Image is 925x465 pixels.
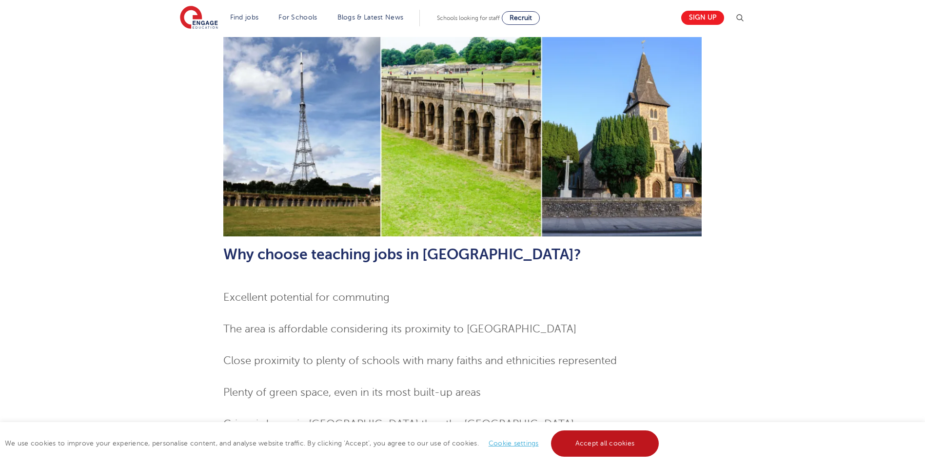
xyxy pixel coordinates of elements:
[180,6,218,30] img: Engage Education
[278,14,317,21] a: For Schools
[223,291,390,303] span: Excellent potential for commuting
[223,387,481,398] span: Plenty of green space, even in its most built-up areas
[230,14,259,21] a: Find jobs
[502,11,540,25] a: Recruit
[510,14,532,21] span: Recruit
[223,323,576,335] span: The area is affordable considering its proximity to [GEOGRAPHIC_DATA]
[681,11,724,25] a: Sign up
[551,430,659,457] a: Accept all cookies
[223,246,581,263] span: Why choose teaching jobs in [GEOGRAPHIC_DATA]?
[223,418,615,430] span: Crime is lower in [GEOGRAPHIC_DATA] than the [GEOGRAPHIC_DATA] average
[337,14,404,21] a: Blogs & Latest News
[437,15,500,21] span: Schools looking for staff
[223,355,617,367] span: Close proximity to plenty of schools with many faiths and ethnicities represented
[489,440,539,447] a: Cookie settings
[5,440,661,447] span: We use cookies to improve your experience, personalise content, and analyse website traffic. By c...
